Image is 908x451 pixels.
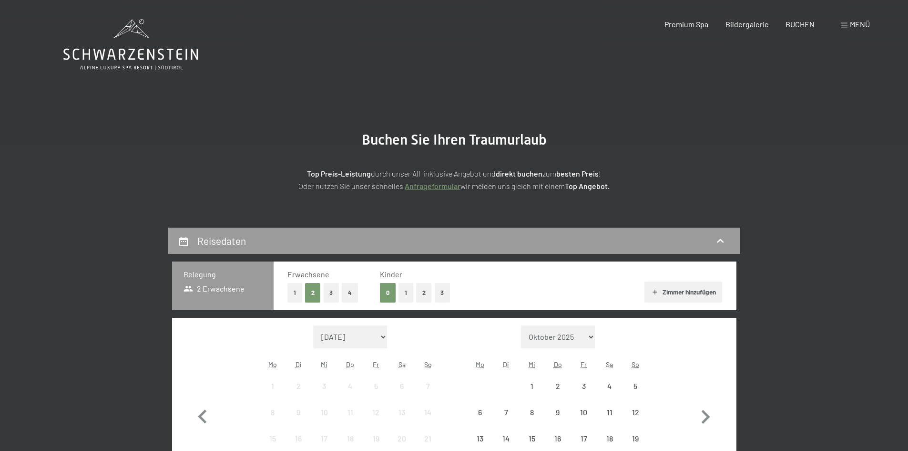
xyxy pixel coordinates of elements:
button: 0 [380,283,396,303]
abbr: Freitag [373,360,379,368]
div: 5 [623,382,647,406]
div: Tue Oct 07 2025 [493,399,519,425]
div: Tue Sep 09 2025 [286,399,311,425]
div: Anreise nicht möglich [311,399,337,425]
div: 8 [520,409,544,432]
div: Mon Sep 08 2025 [260,399,286,425]
div: Anreise nicht möglich [493,399,519,425]
abbr: Samstag [398,360,406,368]
div: 2 [286,382,310,406]
button: 1 [287,283,302,303]
div: Wed Oct 01 2025 [519,373,545,399]
button: 3 [324,283,339,303]
abbr: Dienstag [503,360,509,368]
abbr: Dienstag [296,360,302,368]
div: Mon Sep 01 2025 [260,373,286,399]
div: 5 [364,382,388,406]
div: Wed Sep 03 2025 [311,373,337,399]
abbr: Sonntag [632,360,639,368]
div: Sun Oct 12 2025 [622,399,648,425]
p: durch unser All-inklusive Angebot und zum ! Oder nutzen Sie unser schnelles wir melden uns gleich... [216,168,693,192]
div: 3 [312,382,336,406]
div: 9 [286,409,310,432]
div: 10 [312,409,336,432]
div: Sat Oct 04 2025 [597,373,622,399]
div: Tue Sep 02 2025 [286,373,311,399]
div: Anreise nicht möglich [571,373,596,399]
div: Anreise nicht möglich [389,399,415,425]
button: 3 [435,283,450,303]
div: Anreise nicht möglich [363,399,389,425]
div: 3 [571,382,595,406]
strong: direkt buchen [496,169,542,178]
strong: Top Preis-Leistung [307,169,371,178]
h2: Reisedaten [197,235,246,247]
a: BUCHEN [786,20,815,29]
abbr: Sonntag [424,360,432,368]
div: Anreise nicht möglich [337,399,363,425]
span: Erwachsene [287,270,329,279]
div: Fri Oct 03 2025 [571,373,596,399]
abbr: Montag [476,360,484,368]
div: 4 [338,382,362,406]
div: Anreise nicht möglich [519,373,545,399]
div: 12 [623,409,647,432]
h3: Belegung [184,269,262,280]
abbr: Montag [268,360,277,368]
div: 8 [261,409,285,432]
div: Anreise nicht möglich [260,399,286,425]
button: 2 [305,283,321,303]
div: Anreise nicht möglich [622,399,648,425]
span: Menü [850,20,870,29]
div: Anreise nicht möglich [415,399,440,425]
div: 2 [546,382,570,406]
abbr: Samstag [606,360,613,368]
div: 6 [468,409,492,432]
button: 2 [416,283,432,303]
div: Thu Oct 09 2025 [545,399,571,425]
div: Anreise nicht möglich [337,373,363,399]
div: Sat Oct 11 2025 [597,399,622,425]
div: Fri Sep 12 2025 [363,399,389,425]
button: 1 [398,283,413,303]
span: Kinder [380,270,402,279]
button: Zimmer hinzufügen [644,282,722,303]
div: Anreise nicht möglich [519,399,545,425]
div: 11 [338,409,362,432]
abbr: Freitag [581,360,587,368]
div: 9 [546,409,570,432]
div: 1 [520,382,544,406]
div: Thu Sep 04 2025 [337,373,363,399]
div: Anreise nicht möglich [286,373,311,399]
div: Anreise nicht möglich [415,373,440,399]
div: Anreise nicht möglich [467,399,493,425]
div: Anreise nicht möglich [545,399,571,425]
div: 4 [598,382,622,406]
abbr: Mittwoch [529,360,535,368]
strong: Top Angebot. [565,181,610,190]
div: Thu Sep 11 2025 [337,399,363,425]
div: 1 [261,382,285,406]
span: Bildergalerie [725,20,769,29]
div: 7 [416,382,439,406]
span: 2 Erwachsene [184,283,245,294]
div: 13 [390,409,414,432]
div: Anreise nicht möglich [311,373,337,399]
div: Mon Oct 06 2025 [467,399,493,425]
button: 4 [342,283,358,303]
div: Sat Sep 06 2025 [389,373,415,399]
div: Wed Oct 08 2025 [519,399,545,425]
div: Sun Sep 07 2025 [415,373,440,399]
div: Thu Oct 02 2025 [545,373,571,399]
div: 6 [390,382,414,406]
div: Fri Sep 05 2025 [363,373,389,399]
div: Anreise nicht möglich [260,373,286,399]
div: Sat Sep 13 2025 [389,399,415,425]
a: Premium Spa [664,20,708,29]
abbr: Donnerstag [346,360,354,368]
div: Anreise nicht möglich [363,373,389,399]
div: Sun Sep 14 2025 [415,399,440,425]
div: 7 [494,409,518,432]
